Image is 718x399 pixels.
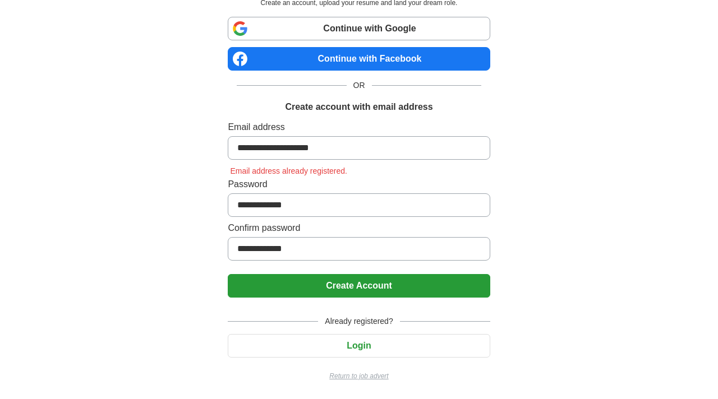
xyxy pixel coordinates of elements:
a: Continue with Google [228,17,490,40]
button: Create Account [228,274,490,298]
label: Confirm password [228,221,490,235]
a: Continue with Facebook [228,47,490,71]
h1: Create account with email address [285,100,432,114]
a: Login [228,341,490,350]
span: Email address already registered. [228,166,349,175]
label: Password [228,178,490,191]
span: Already registered? [318,316,399,327]
label: Email address [228,120,490,134]
span: OR [347,80,372,91]
a: Return to job advert [228,371,490,381]
button: Login [228,334,490,358]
